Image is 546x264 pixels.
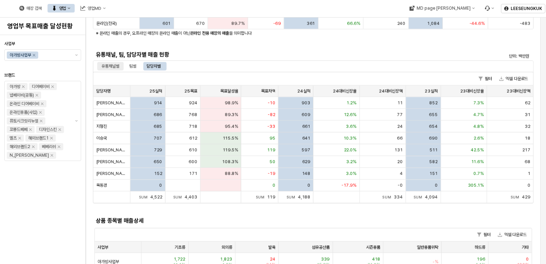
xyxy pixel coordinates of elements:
[269,159,275,165] span: 50
[154,159,162,165] span: 650
[223,135,238,141] span: 115.5%
[397,112,403,117] span: 77
[96,123,107,129] span: 지형진
[417,244,438,250] span: 일반용품위탁
[287,195,298,199] span: Sum
[10,143,30,150] div: 해외브랜드2
[429,123,438,129] span: 654
[344,147,357,153] span: 22.0%
[525,123,530,129] span: 32
[475,244,485,250] span: 하드류
[225,123,238,129] span: 95.4%
[344,135,357,141] span: 10.3%
[273,20,281,26] span: -69
[430,171,438,176] span: 151
[10,100,39,107] div: 온라인 디어베이비
[33,54,35,57] div: Remove 아가방사업부
[302,159,310,165] span: 629
[98,244,108,250] span: 사업부
[507,88,530,94] span: 23대비신장액
[372,256,380,262] span: 418
[225,100,238,106] span: 98.9%
[147,62,161,70] div: 담당자별
[302,147,310,153] span: 597
[379,88,403,94] span: 24대비신장액
[511,6,542,11] p: LEESEUNGKUK
[97,62,124,70] div: 유통채널별
[15,4,46,13] button: 매장 검색
[398,100,403,106] span: 11
[39,126,57,133] div: 디자인스킨
[225,112,238,117] span: 89.3%
[267,147,275,153] span: 119
[96,182,107,188] span: 옥동경
[76,4,110,13] div: 영업MD
[298,195,310,200] span: 4,188
[86,18,546,264] main: App Frame
[471,159,484,165] span: 11.6%
[397,159,403,165] span: 20
[312,244,330,250] span: 섬유공산품
[96,51,421,58] h5: 유통채널, 팀, 담당자별 매출 현황
[189,100,197,106] span: 924
[22,85,25,88] div: Remove 아가방
[427,20,440,26] span: 1,084
[96,171,127,176] span: [PERSON_NAME]
[189,171,197,176] span: 171
[397,135,403,141] span: 66
[496,74,531,83] button: 엑셀 다운로드
[142,62,165,70] div: 담당자별
[501,4,545,13] button: LEESEUNGKUK
[189,159,197,165] span: 600
[88,6,101,11] div: 영업MD
[48,4,75,13] button: 영업
[223,147,238,153] span: 119.5%
[342,182,357,188] span: -17.9%
[321,256,330,262] span: 339
[477,256,485,262] span: 196
[32,83,50,90] div: 디어베이비
[344,112,357,117] span: 12.6%
[397,20,406,26] span: 240
[333,88,357,94] span: 24대비신장율
[473,171,484,176] span: 0.7%
[307,20,315,26] span: 361
[159,182,162,188] span: 0
[405,4,479,13] div: MD page 이동
[101,62,119,70] div: 유통채널별
[525,135,530,141] span: 18
[185,195,197,200] span: 4,403
[473,112,484,117] span: 4.7%
[398,182,403,188] span: -0
[41,102,44,105] div: Remove 온라인 디어베이비
[139,195,151,199] span: Sum
[430,100,438,106] span: 852
[528,171,530,176] span: 1
[425,195,438,200] span: 4,094
[272,182,275,188] span: 0
[189,135,197,141] span: 612
[225,171,238,176] span: 88.8%
[473,123,484,129] span: 4.8%
[154,123,162,129] span: 685
[268,100,275,106] span: -10
[150,195,162,200] span: 4,522
[222,244,232,250] span: 외의류
[4,41,15,46] span: 사업부
[10,152,49,159] div: N_[PERSON_NAME]
[154,171,162,176] span: 152
[395,147,403,153] span: 131
[430,159,438,165] span: 582
[220,88,238,94] span: 목표달성율
[50,137,53,140] div: Remove 해외브랜드1
[96,217,421,224] h5: 상품 종목별 매출상세
[154,135,162,141] span: 707
[163,20,171,26] span: 601
[425,88,438,94] span: 23실적
[495,230,530,239] button: 엑셀 다운로드
[149,88,162,94] span: 25실적
[405,4,479,13] button: MD page [PERSON_NAME]
[347,100,357,106] span: 1.2%
[96,135,107,141] span: 이승국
